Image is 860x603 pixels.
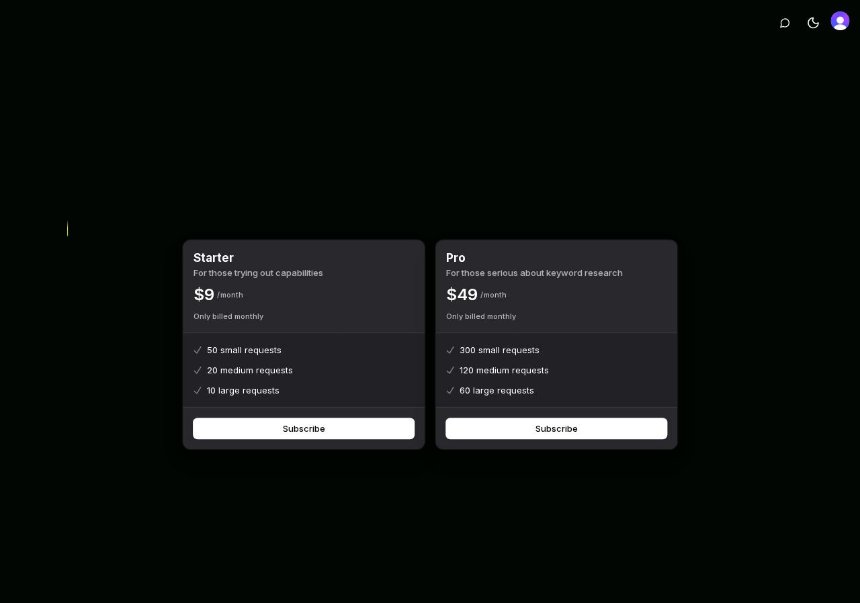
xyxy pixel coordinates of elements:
[830,11,849,30] button: Open user button
[207,384,279,396] p: 10 large requests
[460,364,549,376] p: 120 medium requests
[446,267,623,279] p: For those serious about keyword research
[446,311,516,322] p: Only billed monthly
[830,11,849,30] img: 's logo
[193,267,323,279] p: For those trying out capabilities
[460,344,540,356] p: 300 small requests
[446,250,466,267] h2: Pro
[193,250,234,267] h2: Starter
[480,289,507,300] p: Month
[207,364,293,376] p: 20 medium requests
[460,384,534,396] p: 60 large requests
[207,344,282,356] p: 50 small requests
[446,284,478,306] p: $ 49
[193,284,214,306] p: $ 9
[193,311,263,322] p: Only billed monthly
[193,418,414,438] button: Subscribe
[446,418,666,438] button: Subscribe
[217,289,243,300] p: Month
